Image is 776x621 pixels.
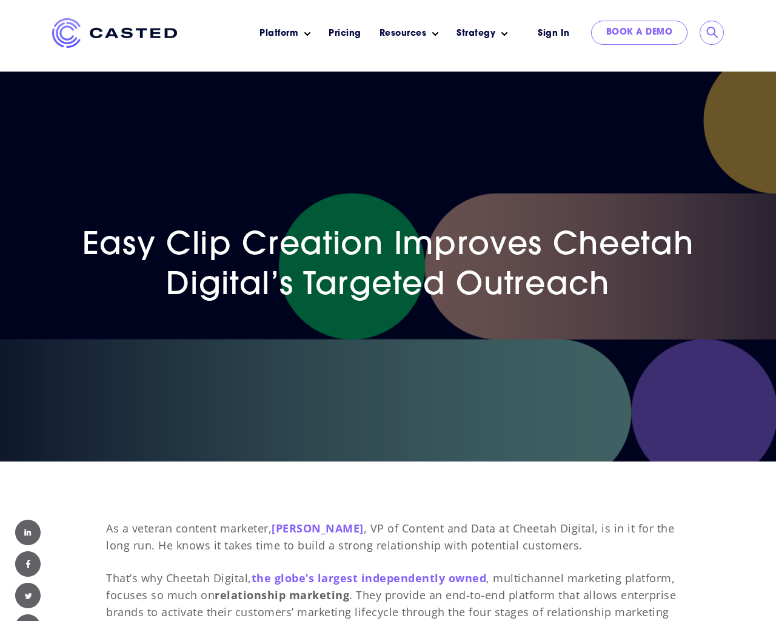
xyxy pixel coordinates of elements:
[329,27,361,40] a: Pricing
[591,21,688,45] a: Book a Demo
[706,27,718,39] input: Submit
[523,21,585,47] a: Sign In
[272,521,364,535] a: [PERSON_NAME]
[52,18,177,48] img: Casted_Logo_Horizontal_FullColor_PUR_BLUE
[82,230,694,302] span: Easy Clip Creation Improves Cheetah Digital’s Targeted Outreach
[252,571,487,585] a: the globe’s largest independently owned
[15,583,41,608] img: Twitter
[195,18,517,49] nav: Main menu
[106,520,683,554] p: As a veteran content marketer, , VP of Content and Data at Cheetah Digital, is in it for the long...
[15,551,41,577] img: Facebook
[215,588,349,602] strong: relationship marketing
[457,27,495,40] a: Strategy
[380,27,427,40] a: Resources
[15,520,41,545] img: Linked
[259,27,298,40] a: Platform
